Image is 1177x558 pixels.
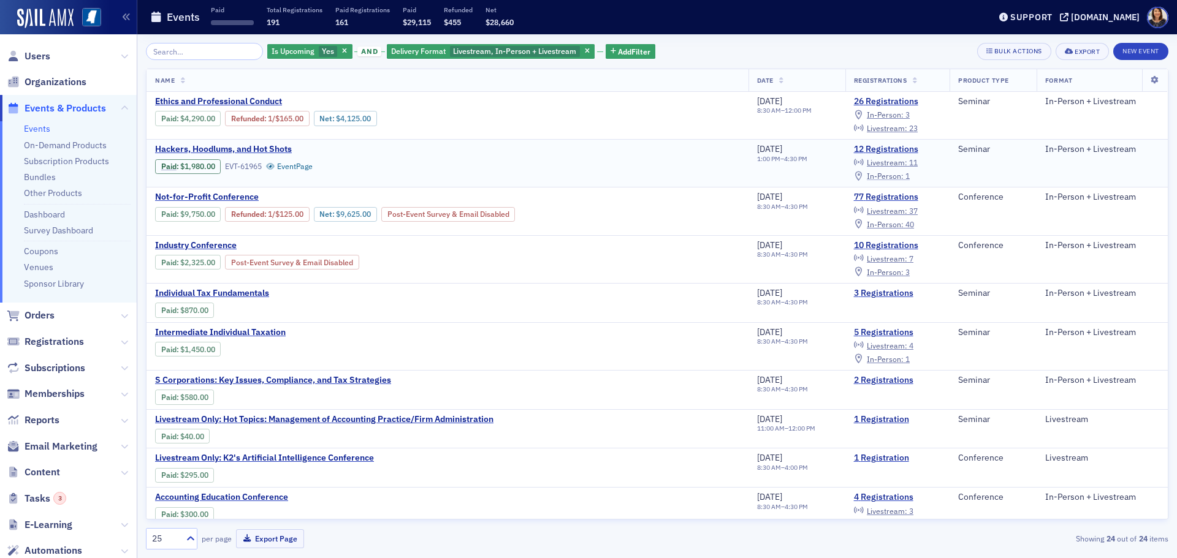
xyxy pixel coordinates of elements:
[854,453,942,464] a: 1 Registration
[757,154,780,163] time: 1:00 PM
[155,453,374,464] span: Livestream Only: K2's Artificial Intelligence Conference
[211,20,254,25] span: ‌
[867,219,904,229] span: In-Person :
[757,202,781,211] time: 8:30 AM
[867,206,907,216] span: Livestream :
[958,288,1028,299] div: Seminar
[788,424,815,432] time: 12:00 PM
[272,46,314,56] span: Is Upcoming
[785,202,808,211] time: 4:30 PM
[236,529,304,548] button: Export Page
[958,375,1028,386] div: Seminar
[867,123,907,133] span: Livestream :
[155,492,361,503] span: Accounting Education Conference
[994,48,1042,55] div: Bulk Actions
[958,453,1028,464] div: Conference
[909,123,918,133] span: 23
[354,47,385,56] button: and
[1113,45,1168,56] a: New Event
[757,337,781,345] time: 8:30 AM
[1147,7,1168,28] span: Profile
[155,192,361,203] span: Not-for-Profit Conference
[867,254,907,263] span: Livestream :
[7,335,84,349] a: Registrations
[17,9,74,28] img: SailAMX
[314,207,377,222] div: Net: $962500
[785,298,808,306] time: 4:30 PM
[757,96,782,107] span: [DATE]
[757,250,781,258] time: 8:30 AM
[225,207,309,222] div: Refunded: 82 - $975000
[7,440,97,453] a: Email Marketing
[1045,414,1159,425] div: Livestream
[155,96,361,107] span: Ethics and Professional Conduct
[155,507,214,522] div: Paid: 5 - $30000
[757,298,781,306] time: 8:30 AM
[155,390,214,404] div: Paid: 4 - $58000
[25,440,97,453] span: Email Marketing
[905,267,910,277] span: 3
[225,111,309,126] div: Refunded: 28 - $429000
[155,414,493,425] a: Livestream Only: Hot Topics: Management of Accounting Practice/Firm Administration
[161,306,177,315] a: Paid
[180,510,208,519] span: $300.00
[180,209,215,219] span: $9,750.00
[854,192,942,203] a: 77 Registrations
[1045,453,1159,464] div: Livestream
[7,518,72,532] a: E-Learning
[757,503,808,511] div: –
[1045,492,1159,503] div: In-Person + Livestream
[7,466,60,479] a: Content
[180,162,215,171] span: $1,980.00
[155,375,391,386] a: S Corporations: Key Issues, Compliance, and Tax Strategies
[155,144,361,155] a: Hackers, Hoodlums, and Hot Shots
[403,6,431,14] p: Paid
[1045,240,1159,251] div: In-Person + Livestream
[152,532,179,545] div: 25
[757,413,782,424] span: [DATE]
[25,413,59,427] span: Reports
[854,110,910,120] a: In-Person: 3
[161,258,177,267] a: Paid
[155,303,214,317] div: Paid: 4 - $87000
[854,158,918,168] a: Livestream: 11
[757,424,815,432] div: –
[180,306,208,315] span: $870.00
[25,518,72,532] span: E-Learning
[161,510,180,519] span: :
[180,345,215,354] span: $1,450.00
[24,172,56,183] a: Bundles
[161,432,180,441] span: :
[161,162,177,171] a: Paid
[1045,327,1159,338] div: In-Person + Livestream
[958,96,1028,107] div: Seminar
[867,506,907,516] span: Livestream :
[1075,48,1100,55] div: Export
[161,209,180,219] span: :
[155,429,210,443] div: Paid: 1 - $4000
[7,361,85,375] a: Subscriptions
[757,143,782,154] span: [DATE]
[854,144,942,155] a: 12 Registrations
[155,207,221,222] div: Paid: 82 - $975000
[909,206,918,216] span: 37
[854,254,913,263] a: Livestream: 7
[867,157,907,167] span: Livestream :
[867,267,904,277] span: In-Person :
[25,492,66,505] span: Tasks
[24,262,53,273] a: Venues
[225,162,262,171] div: EVT-61965
[391,46,446,56] span: Delivery Format
[836,533,1168,544] div: Showing out of items
[155,76,175,85] span: Name
[161,345,177,354] a: Paid
[854,240,942,251] a: 10 Registrations
[24,123,50,134] a: Events
[180,393,208,402] span: $580.00
[785,463,808,472] time: 4:00 PM
[977,43,1051,60] button: Bulk Actions
[25,361,85,375] span: Subscriptions
[267,6,322,14] p: Total Registrations
[24,209,65,220] a: Dashboard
